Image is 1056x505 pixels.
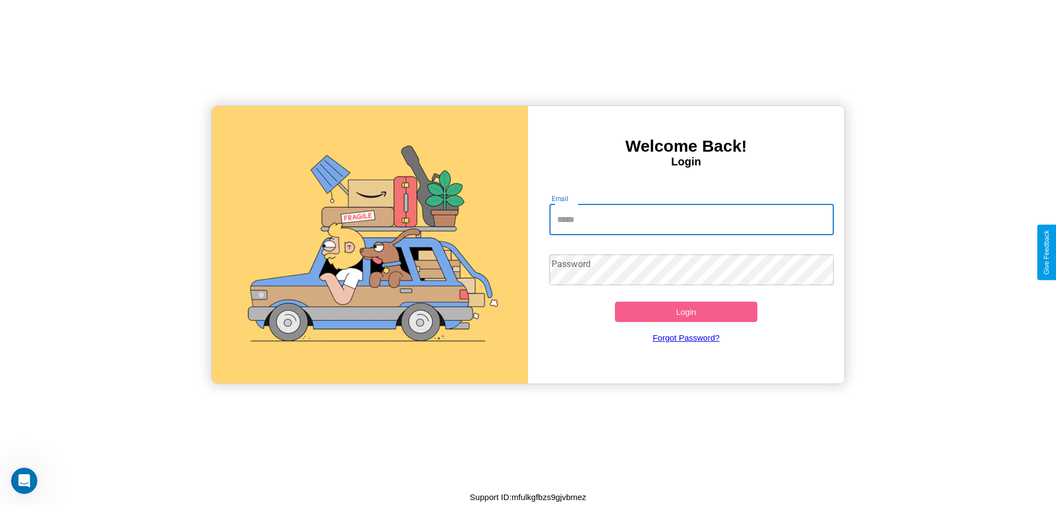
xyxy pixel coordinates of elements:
[528,137,844,156] h3: Welcome Back!
[470,490,586,504] p: Support ID: mfulkgfbzs9gjvbmez
[212,106,528,384] img: gif
[11,468,37,494] iframe: Intercom live chat
[544,322,829,353] a: Forgot Password?
[528,156,844,168] h4: Login
[552,194,569,203] label: Email
[1043,230,1050,275] div: Give Feedback
[615,302,757,322] button: Login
